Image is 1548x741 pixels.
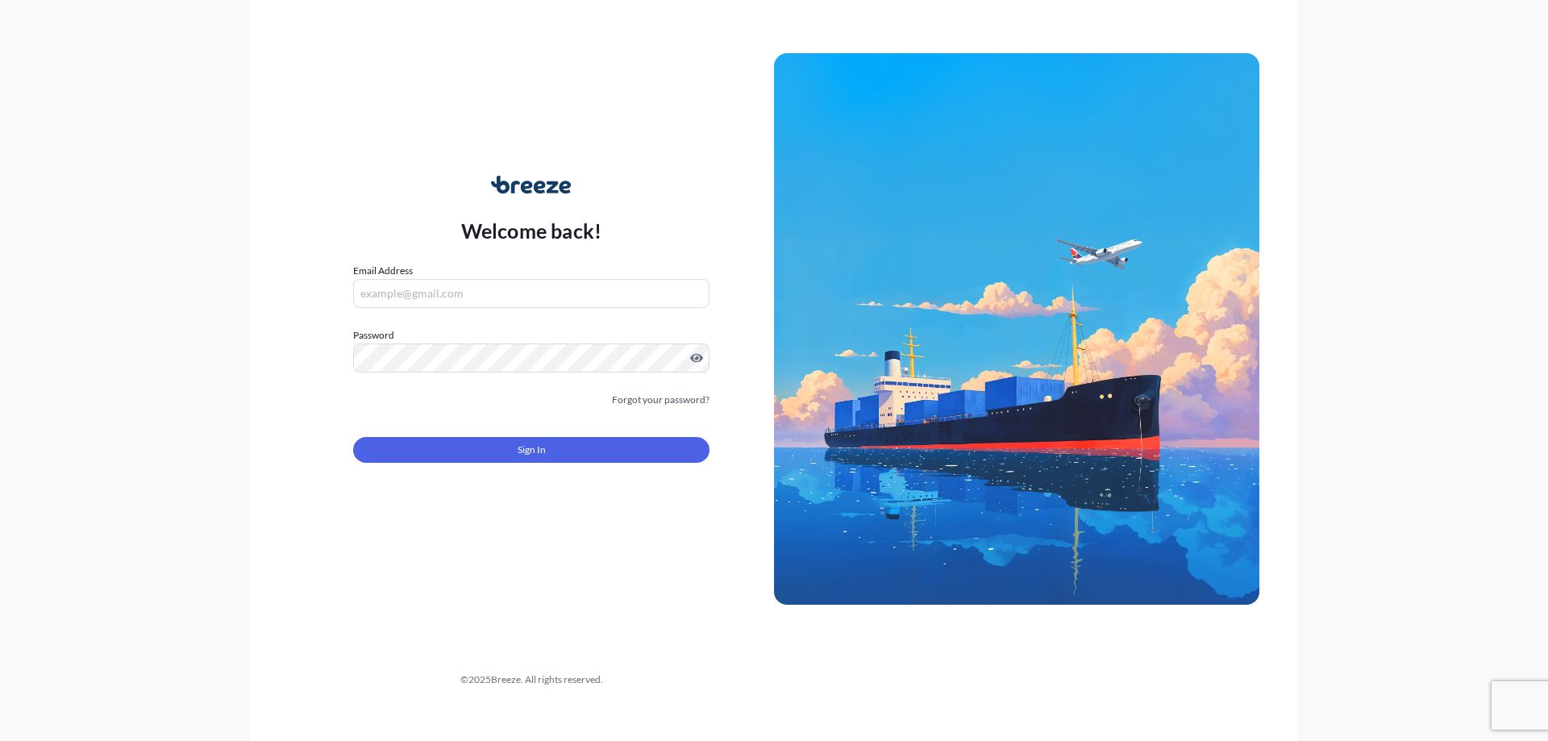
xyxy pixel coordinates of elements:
[353,327,709,343] label: Password
[353,279,709,308] input: example@gmail.com
[353,437,709,463] button: Sign In
[690,352,703,364] button: Show password
[518,442,546,458] span: Sign In
[774,53,1259,605] img: Ship illustration
[353,263,413,279] label: Email Address
[612,392,709,408] a: Forgot your password?
[461,218,602,244] p: Welcome back!
[289,672,774,688] div: © 2025 Breeze. All rights reserved.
